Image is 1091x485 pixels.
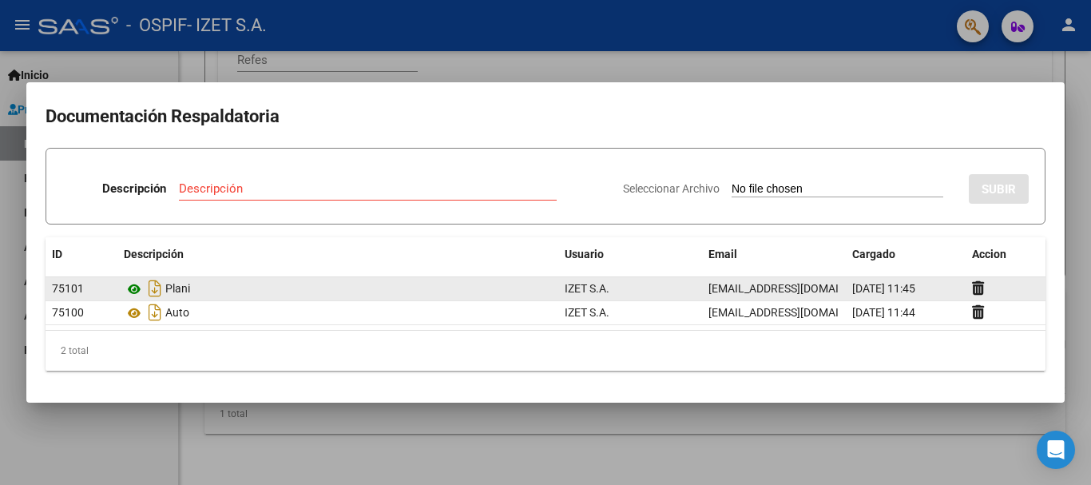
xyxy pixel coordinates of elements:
i: Descargar documento [145,276,165,301]
h2: Documentación Respaldatoria [46,101,1045,132]
div: Open Intercom Messenger [1037,431,1075,469]
datatable-header-cell: ID [46,237,117,272]
div: 2 total [46,331,1045,371]
datatable-header-cell: Accion [966,237,1045,272]
button: SUBIR [969,174,1029,204]
span: Cargado [852,248,895,260]
span: 75100 [52,306,84,319]
span: Seleccionar Archivo [623,182,720,195]
span: Accion [972,248,1006,260]
span: 75101 [52,282,84,295]
datatable-header-cell: Descripción [117,237,558,272]
div: Plani [124,276,552,301]
i: Descargar documento [145,300,165,325]
span: ID [52,248,62,260]
span: [DATE] 11:45 [852,282,915,295]
datatable-header-cell: Usuario [558,237,702,272]
p: Descripción [102,180,166,198]
div: Auto [124,300,552,325]
span: Email [708,248,737,260]
span: Descripción [124,248,184,260]
span: IZET S.A. [565,282,609,295]
span: Usuario [565,248,604,260]
span: [EMAIL_ADDRESS][DOMAIN_NAME] [708,306,886,319]
datatable-header-cell: Email [702,237,846,272]
span: SUBIR [982,182,1016,197]
span: [DATE] 11:44 [852,306,915,319]
span: [EMAIL_ADDRESS][DOMAIN_NAME] [708,282,886,295]
datatable-header-cell: Cargado [846,237,966,272]
span: IZET S.A. [565,306,609,319]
